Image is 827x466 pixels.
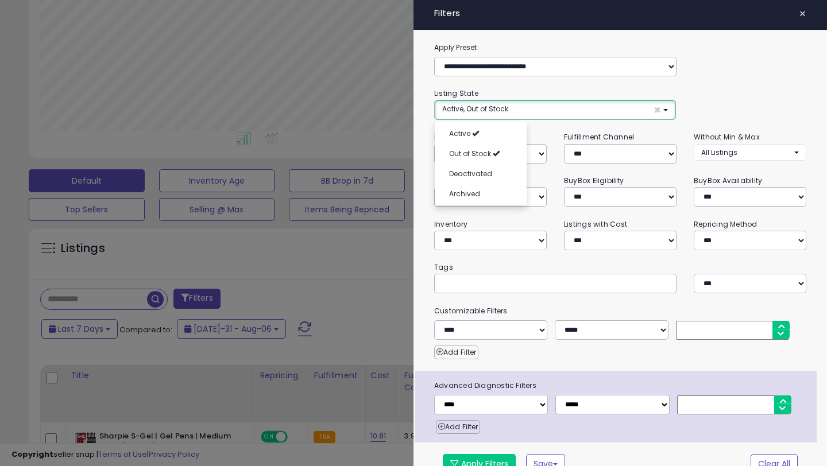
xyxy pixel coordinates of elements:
[794,6,811,22] button: ×
[435,100,675,119] button: Active, Out of Stock ×
[426,305,815,317] small: Customizable Filters
[694,176,762,185] small: BuyBox Availability
[449,169,492,178] span: Deactivated
[694,144,806,161] button: All Listings
[799,6,806,22] span: ×
[442,104,508,114] span: Active, Out of Stock
[694,219,758,229] small: Repricing Method
[564,132,634,142] small: Fulfillment Channel
[434,176,502,185] small: Current Listed Price
[701,147,737,157] span: All Listings
[434,88,478,98] small: Listing State
[426,261,815,274] small: Tags
[426,41,815,54] label: Apply Preset:
[436,420,480,434] button: Add Filter
[426,379,817,392] span: Advanced Diagnostic Filters
[449,189,480,199] span: Archived
[434,132,469,142] small: Repricing
[434,9,806,18] h4: Filters
[449,129,470,138] span: Active
[564,176,624,185] small: BuyBox Eligibility
[694,132,760,142] small: Without Min & Max
[434,345,478,359] button: Add Filter
[654,104,661,116] span: ×
[449,149,491,158] span: Out of Stock
[564,219,627,229] small: Listings with Cost
[434,219,467,229] small: Inventory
